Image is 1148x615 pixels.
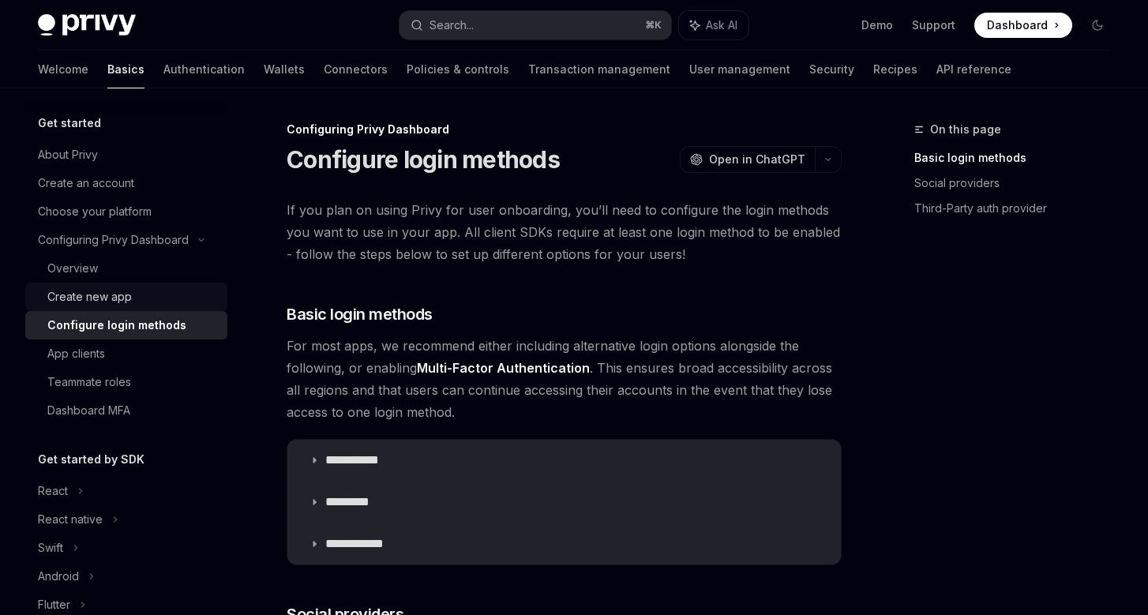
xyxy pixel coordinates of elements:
a: Security [809,51,854,88]
a: Multi-Factor Authentication [417,360,590,377]
a: Support [912,17,955,33]
a: Connectors [324,51,388,88]
a: Create an account [25,169,227,197]
a: Configure login methods [25,311,227,339]
a: Demo [861,17,893,33]
h1: Configure login methods [287,145,560,174]
div: Configuring Privy Dashboard [287,122,842,137]
a: Basic login methods [914,145,1123,171]
a: Social providers [914,171,1123,196]
a: Overview [25,254,227,283]
span: Ask AI [706,17,737,33]
div: Configuring Privy Dashboard [38,231,189,249]
a: About Privy [25,141,227,169]
div: Overview [47,259,98,278]
div: Swift [38,538,63,557]
span: If you plan on using Privy for user onboarding, you’ll need to configure the login methods you wa... [287,199,842,265]
img: dark logo [38,14,136,36]
span: Basic login methods [287,303,433,325]
a: Recipes [873,51,917,88]
div: Android [38,567,79,586]
a: API reference [936,51,1011,88]
span: For most apps, we recommend either including alternative login options alongside the following, o... [287,335,842,423]
div: App clients [47,344,105,363]
div: Teammate roles [47,373,131,392]
a: Create new app [25,283,227,311]
span: Open in ChatGPT [709,152,805,167]
div: Configure login methods [47,316,186,335]
div: Create new app [47,287,132,306]
a: Authentication [163,51,245,88]
a: Wallets [264,51,305,88]
a: Teammate roles [25,368,227,396]
div: Search... [430,16,474,35]
div: Choose your platform [38,202,152,221]
a: Choose your platform [25,197,227,226]
span: ⌘ K [645,19,662,32]
button: Open in ChatGPT [680,146,815,173]
div: Dashboard MFA [47,401,130,420]
button: Toggle dark mode [1085,13,1110,38]
div: Create an account [38,174,134,193]
a: Dashboard MFA [25,396,227,425]
div: React native [38,510,103,529]
span: On this page [930,120,1001,139]
a: Welcome [38,51,88,88]
a: Basics [107,51,144,88]
a: User management [689,51,790,88]
h5: Get started by SDK [38,450,144,469]
div: About Privy [38,145,98,164]
button: Ask AI [679,11,748,39]
a: Policies & controls [407,51,509,88]
button: Search...⌘K [400,11,671,39]
span: Dashboard [987,17,1048,33]
a: Dashboard [974,13,1072,38]
h5: Get started [38,114,101,133]
div: React [38,482,68,501]
div: Flutter [38,595,70,614]
a: Transaction management [528,51,670,88]
a: Third-Party auth provider [914,196,1123,221]
a: App clients [25,339,227,368]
